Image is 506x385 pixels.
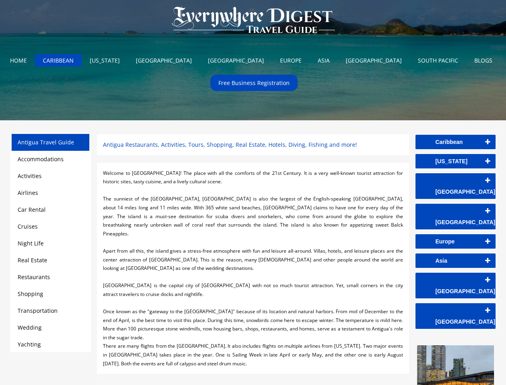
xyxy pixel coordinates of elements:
[18,138,74,146] a: Antigua Travel Guide
[18,155,64,163] a: Accommodations
[103,170,403,185] span: Welcome to [GEOGRAPHIC_DATA]! The place with all the comforts of the 21st Century. It is a very w...
[37,54,80,67] a: CARIBBEAN
[415,273,496,298] a: [GEOGRAPHIC_DATA]
[340,54,408,67] a: [GEOGRAPHIC_DATA]
[415,253,496,268] a: Asia
[18,189,38,197] a: Airlines
[103,195,403,237] span: The sunniest of the [GEOGRAPHIC_DATA], [GEOGRAPHIC_DATA] is also the largest of the English-speak...
[18,223,38,230] a: Cruises
[18,307,58,314] a: Transportation
[103,342,403,367] span: There are many flights from the [GEOGRAPHIC_DATA]. It also includes flights on multiple airlines ...
[4,54,33,67] a: HOME
[415,234,496,249] a: Europe
[103,247,403,272] span: Apart from all this, the island gives a stress-free atmosphere with fun and leisure all-around. V...
[18,256,47,264] a: Real Estate
[84,54,126,67] a: [US_STATE]
[130,54,198,67] a: [GEOGRAPHIC_DATA]
[202,54,270,67] a: [GEOGRAPHIC_DATA]
[18,324,42,331] a: Wedding
[18,172,42,180] a: Activities
[274,54,308,67] a: EUROPE
[103,141,357,148] span: Antigua Restaurants, Activities, Tours, Shopping, Real Estate, Hotels, Diving, Fishing and more!
[18,206,46,213] a: Car Rental
[18,290,43,298] a: Shopping
[468,54,498,67] a: BLOGS
[103,282,403,298] span: [GEOGRAPHIC_DATA] is the capital city of [GEOGRAPHIC_DATA] with not so much tourist attraction. Y...
[412,54,464,67] a: SOUTH PACIFIC
[103,308,403,341] span: Once known as the "gateway to the [GEOGRAPHIC_DATA]" because of its location and natural harbors....
[415,135,496,149] a: Caribbean
[415,154,496,168] a: [US_STATE]
[415,204,496,229] a: [GEOGRAPHIC_DATA]
[18,340,41,348] a: Yachting
[212,77,296,89] a: Free Business Registration
[18,239,44,247] a: Night Life
[18,273,50,281] a: Restaurants
[415,303,496,329] a: [GEOGRAPHIC_DATA]
[415,173,496,199] a: [GEOGRAPHIC_DATA]
[312,54,336,67] a: ASIA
